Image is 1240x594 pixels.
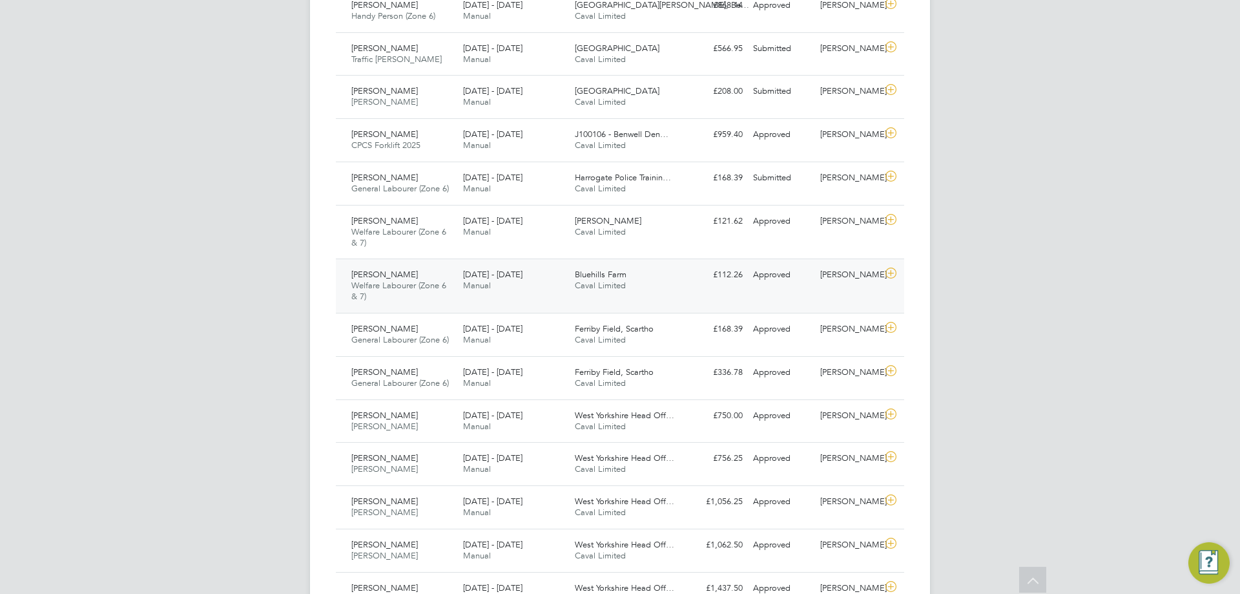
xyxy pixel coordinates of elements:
[748,448,815,469] div: Approved
[815,124,882,145] div: [PERSON_NAME]
[463,10,491,21] span: Manual
[681,362,748,383] div: £336.78
[575,550,626,561] span: Caval Limited
[575,539,674,550] span: West Yorkshire Head Off…
[463,550,491,561] span: Manual
[351,10,435,21] span: Handy Person (Zone 6)
[463,377,491,388] span: Manual
[681,38,748,59] div: £566.95
[748,211,815,232] div: Approved
[575,377,626,388] span: Caval Limited
[575,496,674,507] span: West Yorkshire Head Off…
[463,226,491,237] span: Manual
[681,81,748,102] div: £208.00
[351,452,418,463] span: [PERSON_NAME]
[681,535,748,556] div: £1,062.50
[748,491,815,513] div: Approved
[575,582,674,593] span: West Yorkshire Head Off…
[1188,542,1230,584] button: Engage Resource Center
[575,507,626,518] span: Caval Limited
[815,448,882,469] div: [PERSON_NAME]
[575,421,626,432] span: Caval Limited
[815,81,882,102] div: [PERSON_NAME]
[463,140,491,151] span: Manual
[351,334,449,345] span: General Labourer (Zone 6)
[575,129,668,140] span: J100106 - Benwell Den…
[463,183,491,194] span: Manual
[351,140,420,151] span: CPCS Forklift 2025
[575,410,674,421] span: West Yorkshire Head Off…
[351,54,442,65] span: Traffic [PERSON_NAME]
[815,491,882,513] div: [PERSON_NAME]
[575,334,626,345] span: Caval Limited
[575,54,626,65] span: Caval Limited
[351,410,418,421] span: [PERSON_NAME]
[748,319,815,340] div: Approved
[463,496,522,507] span: [DATE] - [DATE]
[463,366,522,377] span: [DATE] - [DATE]
[681,124,748,145] div: £959.40
[463,215,522,226] span: [DATE] - [DATE]
[575,43,659,54] span: [GEOGRAPHIC_DATA]
[351,463,418,474] span: [PERSON_NAME]
[681,167,748,189] div: £168.39
[575,269,626,280] span: Bluehills Farm
[575,96,626,107] span: Caval Limited
[575,280,626,291] span: Caval Limited
[815,38,882,59] div: [PERSON_NAME]
[681,491,748,513] div: £1,056.25
[463,172,522,183] span: [DATE] - [DATE]
[351,226,446,248] span: Welfare Labourer (Zone 6 & 7)
[463,507,491,518] span: Manual
[463,410,522,421] span: [DATE] - [DATE]
[575,366,654,377] span: Ferriby Field, Scartho
[815,535,882,556] div: [PERSON_NAME]
[815,405,882,427] div: [PERSON_NAME]
[351,377,449,388] span: General Labourer (Zone 6)
[748,405,815,427] div: Approved
[463,323,522,334] span: [DATE] - [DATE]
[351,129,418,140] span: [PERSON_NAME]
[351,421,418,432] span: [PERSON_NAME]
[351,496,418,507] span: [PERSON_NAME]
[815,211,882,232] div: [PERSON_NAME]
[351,172,418,183] span: [PERSON_NAME]
[463,463,491,474] span: Manual
[351,183,449,194] span: General Labourer (Zone 6)
[575,463,626,474] span: Caval Limited
[351,323,418,334] span: [PERSON_NAME]
[681,405,748,427] div: £750.00
[463,452,522,463] span: [DATE] - [DATE]
[463,269,522,280] span: [DATE] - [DATE]
[351,96,418,107] span: [PERSON_NAME]
[351,539,418,550] span: [PERSON_NAME]
[463,85,522,96] span: [DATE] - [DATE]
[748,264,815,286] div: Approved
[748,535,815,556] div: Approved
[748,124,815,145] div: Approved
[463,280,491,291] span: Manual
[463,582,522,593] span: [DATE] - [DATE]
[351,215,418,226] span: [PERSON_NAME]
[463,129,522,140] span: [DATE] - [DATE]
[815,362,882,383] div: [PERSON_NAME]
[463,96,491,107] span: Manual
[351,507,418,518] span: [PERSON_NAME]
[575,172,671,183] span: Harrogate Police Trainin…
[351,366,418,377] span: [PERSON_NAME]
[815,167,882,189] div: [PERSON_NAME]
[748,167,815,189] div: Submitted
[815,319,882,340] div: [PERSON_NAME]
[351,582,418,593] span: [PERSON_NAME]
[351,269,418,280] span: [PERSON_NAME]
[463,43,522,54] span: [DATE] - [DATE]
[463,54,491,65] span: Manual
[681,319,748,340] div: £168.39
[748,38,815,59] div: Submitted
[815,264,882,286] div: [PERSON_NAME]
[351,280,446,302] span: Welfare Labourer (Zone 6 & 7)
[463,334,491,345] span: Manual
[463,539,522,550] span: [DATE] - [DATE]
[463,421,491,432] span: Manual
[351,43,418,54] span: [PERSON_NAME]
